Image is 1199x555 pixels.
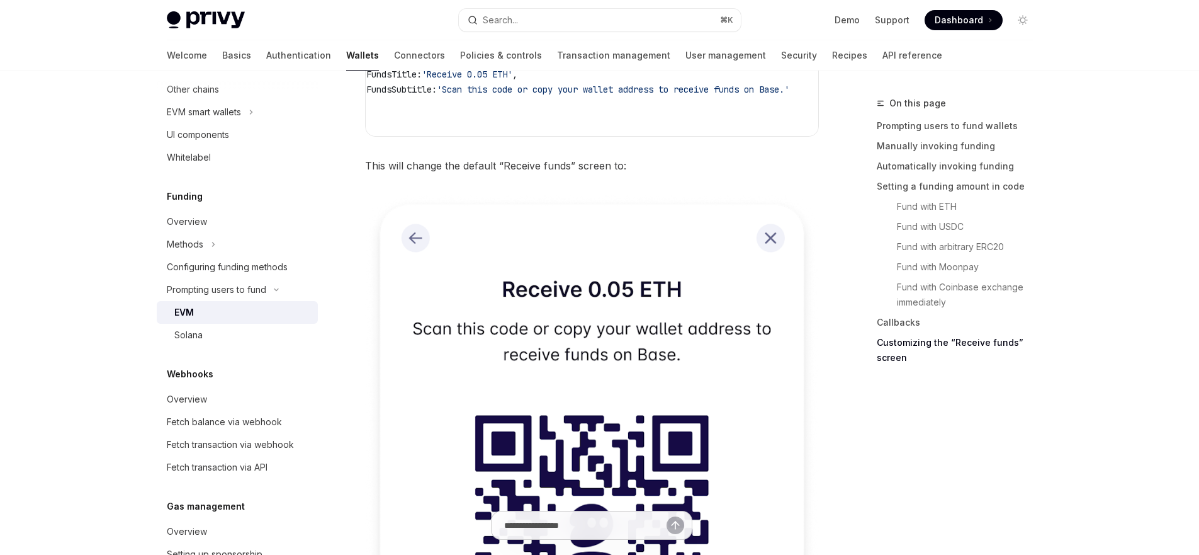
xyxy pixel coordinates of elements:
[167,415,282,430] div: Fetch balance via webhook
[394,40,445,71] a: Connectors
[437,84,789,95] span: 'Scan this code or copy your wallet address to receive funds on Base.'
[266,40,331,71] a: Authentication
[167,105,241,120] div: EVM smart wallets
[157,411,318,433] a: Fetch balance via webhook
[557,40,670,71] a: Transaction management
[459,9,741,31] button: Open search
[157,210,318,233] a: Overview
[875,14,909,26] a: Support
[512,69,517,80] span: ,
[167,260,288,275] div: Configuring funding methods
[835,14,860,26] a: Demo
[685,40,766,71] a: User management
[925,10,1003,30] a: Dashboard
[157,456,318,479] a: Fetch transaction via API
[877,312,1043,333] a: Callbacks
[167,437,294,452] div: Fetch transaction via webhook
[167,11,245,29] img: light logo
[877,333,1043,368] a: Customizing the “Receive funds” screen
[157,301,318,324] a: EVM
[222,40,251,71] a: Basics
[832,40,867,71] a: Recipes
[331,84,437,95] span: receiveFundsSubtitle:
[877,217,1043,237] a: Fund with USDC
[157,256,318,278] a: Configuring funding methods
[422,69,512,80] span: 'Receive 0.05 ETH'
[460,40,542,71] a: Policies & controls
[877,197,1043,217] a: Fund with ETH
[167,214,207,229] div: Overview
[157,101,318,123] button: Toggle EVM smart wallets section
[167,282,266,297] div: Prompting users to fund
[157,433,318,456] a: Fetch transaction via webhook
[157,324,318,346] a: Solana
[667,517,684,534] button: Send message
[935,14,983,26] span: Dashboard
[167,524,207,539] div: Overview
[877,156,1043,176] a: Automatically invoking funding
[346,40,379,71] a: Wallets
[877,277,1043,312] a: Fund with Coinbase exchange immediately
[157,123,318,146] a: UI components
[167,150,211,165] div: Whitelabel
[167,392,207,407] div: Overview
[889,96,946,111] span: On this page
[157,278,318,301] button: Toggle Prompting users to fund section
[167,460,267,475] div: Fetch transaction via API
[877,116,1043,136] a: Prompting users to fund wallets
[167,127,229,142] div: UI components
[365,157,819,175] span: This will change the default “Receive funds” screen to:
[720,15,733,25] span: ⌘ K
[157,388,318,411] a: Overview
[882,40,942,71] a: API reference
[504,512,667,539] input: Ask a question...
[157,520,318,543] a: Overview
[483,13,518,28] div: Search...
[167,189,203,204] h5: Funding
[167,40,207,71] a: Welcome
[877,237,1043,257] a: Fund with arbitrary ERC20
[157,233,318,256] button: Toggle Methods section
[877,136,1043,156] a: Manually invoking funding
[781,40,817,71] a: Security
[877,176,1043,197] a: Setting a funding amount in code
[877,257,1043,277] a: Fund with Moonpay
[157,146,318,169] a: Whitelabel
[174,305,194,320] div: EVM
[331,69,422,80] span: receiveFundsTitle:
[174,328,203,343] div: Solana
[1013,10,1033,30] button: Toggle dark mode
[167,367,213,382] h5: Webhooks
[167,237,203,252] div: Methods
[167,499,245,514] h5: Gas management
